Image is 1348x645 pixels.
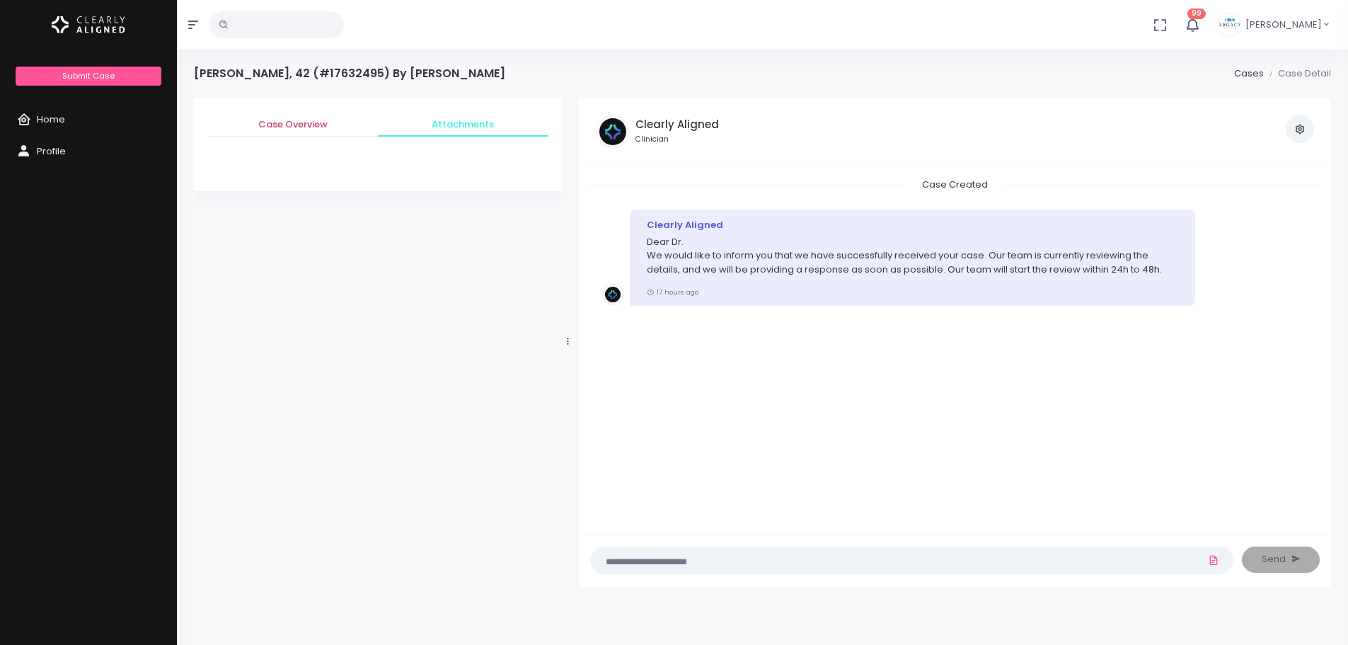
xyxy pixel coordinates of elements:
[1234,67,1264,80] a: Cases
[389,118,536,132] span: Attachments
[647,218,1178,232] div: Clearly Aligned
[647,287,698,297] small: 17 hours ago
[62,70,115,81] span: Submit Case
[635,134,719,145] small: Clinician
[194,98,562,209] div: scrollable content
[1217,12,1243,38] img: Header Avatar
[635,118,719,131] h5: Clearly Aligned
[194,67,505,80] h4: [PERSON_NAME], 42 (#17632495) By [PERSON_NAME]
[219,118,367,132] span: Case Overview
[52,10,125,40] img: Logo Horizontal
[905,173,1005,195] span: Case Created
[37,144,66,158] span: Profile
[1245,18,1322,32] span: [PERSON_NAME]
[1264,67,1331,81] li: Case Detail
[1187,8,1206,19] span: 99
[37,113,65,126] span: Home
[647,235,1178,277] p: Dear Dr. We would like to inform you that we have successfully received your case. Our team is cu...
[1205,547,1222,573] a: Add Files
[16,67,161,86] a: Submit Case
